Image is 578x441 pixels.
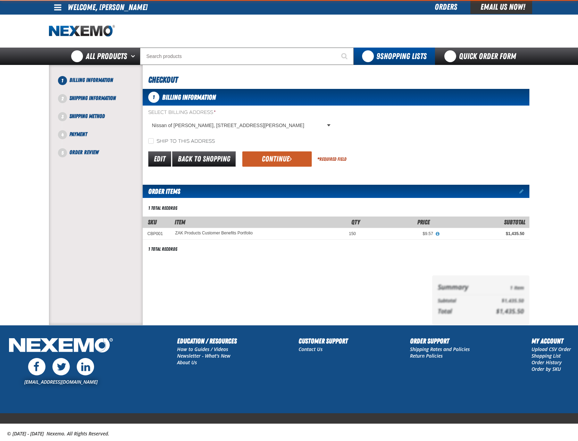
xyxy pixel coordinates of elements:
h2: Education / Resources [177,336,237,346]
h2: My Account [531,336,571,346]
span: Qty [351,218,360,226]
span: $1,435.50 [496,307,524,315]
th: Summary [438,281,483,293]
img: Nexemo logo [49,25,115,37]
span: Shopping Lists [376,51,427,61]
span: Order Review [69,149,99,156]
a: How to Guides / Videos [177,346,228,352]
div: 1 total records [148,205,177,211]
button: Start Searching [336,48,354,65]
h2: Customer Support [299,336,348,346]
div: Required Field [317,156,346,163]
a: Edit items [519,189,529,194]
li: Order Review. Step 5 of 5. Not Completed [62,148,143,157]
a: Contact Us [299,346,322,352]
a: Back to Shopping [172,151,236,167]
a: Order by SKU [531,366,561,372]
span: Price [417,218,430,226]
span: Item [175,218,185,226]
a: Shopping List [531,352,561,359]
img: Nexemo Logo [7,336,115,356]
li: Payment. Step 4 of 5. Not Completed [62,130,143,148]
li: Shipping Information. Step 2 of 5. Not Completed [62,94,143,112]
th: Total [438,306,483,317]
button: Open All Products pages [128,48,140,65]
a: Return Policies [410,352,443,359]
span: Checkout [148,75,178,85]
strong: 9 [376,51,380,61]
a: Newsletter - What's New [177,352,231,359]
span: Billing Information [69,77,113,83]
li: Billing Information. Step 1 of 5. Not Completed [62,76,143,94]
div: 1 total records [148,246,177,252]
button: You have 9 Shopping Lists. Open to view details [354,48,435,65]
span: 150 [349,231,356,236]
a: Order History [531,359,562,366]
td: CBP001 [143,228,170,239]
a: Shipping Rates and Policies [410,346,470,352]
span: Subtotal [504,218,525,226]
h2: Order Items [143,185,180,198]
span: Nissan of [PERSON_NAME], [STREET_ADDRESS][PERSON_NAME] [152,122,326,129]
button: Continue [242,151,312,167]
input: Ship to this address [148,138,154,144]
span: Billing Information [162,93,216,101]
a: Edit [148,151,171,167]
nav: Checkout steps. Current step is Billing Information. Step 1 of 5 [57,76,143,157]
div: $1,435.50 [443,231,525,236]
li: Shipping Method. Step 3 of 5. Not Completed [62,112,143,130]
span: 4 [58,130,67,139]
span: Payment [69,131,87,138]
a: ZAK Products Customer Benefits Portfolio [175,231,253,236]
input: Search [140,48,354,65]
span: 2 [58,94,67,103]
button: View All Prices for ZAK Products Customer Benefits Portfolio [433,231,442,237]
span: 1 [58,76,67,85]
a: SKU [148,218,157,226]
span: 5 [58,148,67,157]
a: [EMAIL_ADDRESS][DOMAIN_NAME] [24,378,98,385]
label: Select Billing Address [148,109,333,116]
span: Shipping Method [69,113,105,119]
td: 1 Item [483,281,523,293]
a: Home [49,25,115,37]
h2: Order Support [410,336,470,346]
span: 3 [58,112,67,121]
label: Ship to this address [148,138,215,145]
td: $1,435.50 [483,296,523,306]
a: Upload CSV Order [531,346,571,352]
span: Shipping Information [69,95,116,101]
span: 1 [148,92,159,103]
span: All Products [86,50,127,63]
a: Quick Order Form [435,48,529,65]
th: Subtotal [438,296,483,306]
a: About Us [177,359,197,366]
div: $9.57 [366,231,433,236]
